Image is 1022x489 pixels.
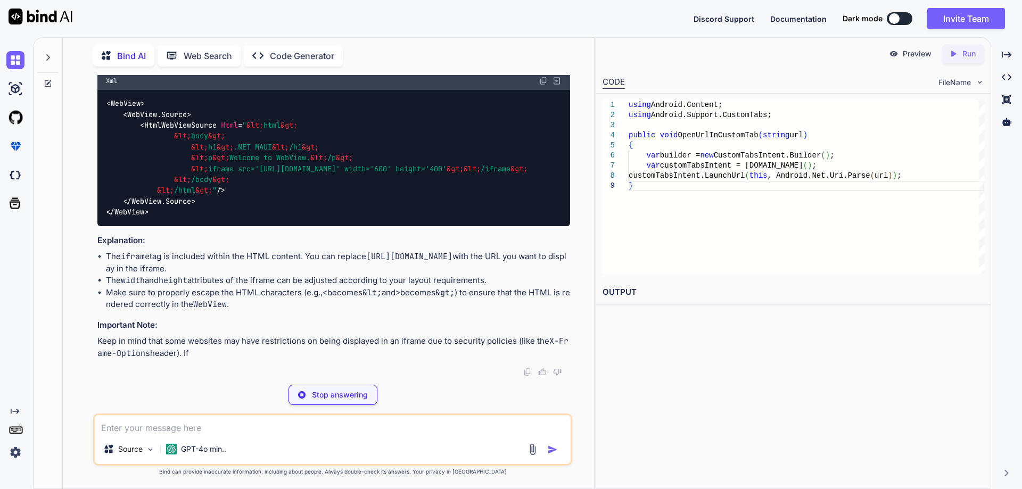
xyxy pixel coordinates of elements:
span: ( [745,171,749,180]
span: ) [892,171,896,180]
span: customTabsIntent.LaunchUrl [629,171,745,180]
span: ) [825,151,829,160]
span: ( [758,131,762,139]
span: Xml [106,77,117,85]
p: Run [962,48,976,59]
button: Invite Team [927,8,1005,29]
span: url [789,131,803,139]
span: &lt; [272,142,289,152]
span: &gt; [217,142,234,152]
img: githubLight [6,109,24,127]
div: 7 [603,161,615,171]
span: &lt; [191,164,208,173]
span: &lt; [191,153,208,162]
span: , Android.Net.Uri.Parse [767,171,870,180]
span: WebView [114,207,144,217]
span: &gt; [302,142,319,152]
code: &gt; [435,287,455,298]
span: ) [807,161,812,170]
span: &gt; [208,131,225,141]
span: &gt; [336,153,353,162]
span: &lt; [191,142,208,152]
span: ( [803,161,807,170]
button: Documentation [770,13,827,24]
span: &lt; [310,153,327,162]
img: dislike [553,368,562,376]
div: 6 [603,151,615,161]
img: ai-studio [6,80,24,98]
li: Make sure to properly escape the HTML characters (e.g., becomes and becomes ) to ensure that the ... [106,287,570,311]
code: iframe [121,251,150,262]
span: var [646,151,660,160]
p: Stop answering [312,389,368,400]
p: GPT-4o min.. [181,444,226,454]
span: Discord Support [694,14,754,23]
img: Bind AI [9,9,72,24]
h3: Important Note: [97,319,570,331]
img: Pick Models [146,445,155,454]
span: Documentation [770,14,827,23]
div: 5 [603,140,615,151]
p: Preview [903,48,932,59]
span: </ > [106,207,149,217]
div: 2 [603,110,615,120]
span: &gt; [281,120,298,130]
code: < [323,287,327,298]
button: Discord Support [694,13,754,24]
div: 1 [603,100,615,110]
p: Code Generator [270,49,334,62]
img: chat [6,51,24,69]
span: &gt; [195,186,212,195]
span: CustomTabsIntent.Builder [713,151,821,160]
p: Bind can provide inaccurate information, including about people. Always double-check its answers.... [93,468,572,476]
span: &lt; [174,175,191,184]
img: like [538,368,547,376]
img: attachment [526,443,539,455]
code: width [121,275,145,286]
span: Dark mode [843,13,883,24]
span: &lt; [246,120,263,130]
span: " html body h1 .NET MAUI /h1 p Welcome to WebView. /p iframe src='[URL][DOMAIN_NAME]' width='600'... [106,120,528,195]
span: ) [803,131,807,139]
span: builder = [660,151,700,160]
span: Android.Support.CustomTabs; [651,111,772,119]
img: Open in Browser [552,76,562,86]
span: ; [812,161,816,170]
span: new [700,151,713,160]
code: height [159,275,187,286]
span: &gt; [212,153,229,162]
img: copy [539,77,548,85]
span: Android.Content; [651,101,722,109]
span: ; [830,151,834,160]
li: The tag is included within the HTML content. You can replace with the URL you want to display in ... [106,251,570,275]
span: FileName [938,77,971,88]
code: X-Frame-Options [97,336,568,359]
img: settings [6,443,24,461]
div: CODE [603,76,625,89]
span: </ > [123,196,195,206]
span: &lt; [174,131,191,141]
code: WebView [193,299,227,310]
div: 8 [603,171,615,181]
span: &gt; [510,164,528,173]
span: < = /> [106,120,528,195]
div: 9 [603,181,615,191]
span: url [875,171,888,180]
img: darkCloudIdeIcon [6,166,24,184]
span: &gt; [212,175,229,184]
p: Keep in mind that some websites may have restrictions on being displayed in an iframe due to secu... [97,335,570,359]
span: Html [221,120,238,130]
img: chevron down [975,78,984,87]
span: ( [821,151,825,160]
img: GPT-4o mini [166,444,177,454]
span: HtmlWebViewSource [144,120,217,130]
img: copy [523,368,532,376]
div: 4 [603,130,615,140]
span: WebView.Source [131,196,191,206]
code: &lt; [362,287,382,298]
span: using [629,111,651,119]
span: ) [888,171,892,180]
span: this [749,171,767,180]
span: &lt; [157,186,174,195]
span: WebView.Source [127,110,187,119]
